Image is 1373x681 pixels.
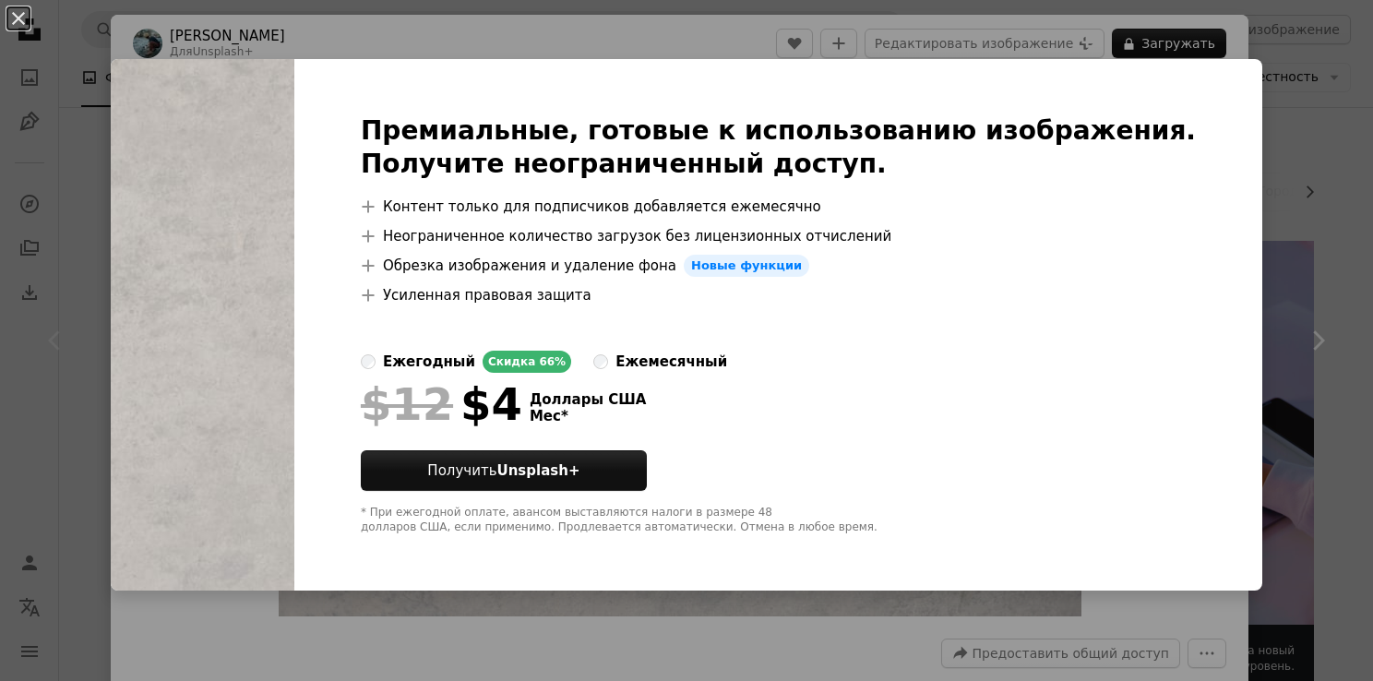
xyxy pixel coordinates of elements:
button: ПолучитьUnsplash+ [361,450,647,491]
input: ежегодныйСкидка 66% [361,354,376,369]
span: Новые функции [684,255,809,277]
font: Усиленная правовая защита [383,284,591,306]
span: $12 [361,380,453,428]
strong: Unsplash+ [496,462,579,479]
font: Неограниченное количество загрузок без лицензионных отчислений [383,225,891,247]
div: * При ежегодной оплате, авансом выставляются налоги в размере 48 долларов США, если применимо. Пр... [361,506,1196,535]
font: Контент только для подписчиков добавляется ежемесячно [383,196,821,218]
div: ежемесячный [615,351,727,373]
span: Доллары США [530,391,646,408]
input: ежемесячный [593,354,608,369]
font: Обрезка изображения и удаление фона [383,255,676,277]
font: Мес [530,408,561,424]
div: ежегодный [383,351,475,373]
div: Скидка 66% [483,351,571,373]
img: premium_photo-1754030523721-c72dd0dbb19e [111,59,294,591]
font: $4 [460,380,522,428]
h2: Премиальные, готовые к использованию изображения. Получите неограниченный доступ. [361,114,1196,181]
